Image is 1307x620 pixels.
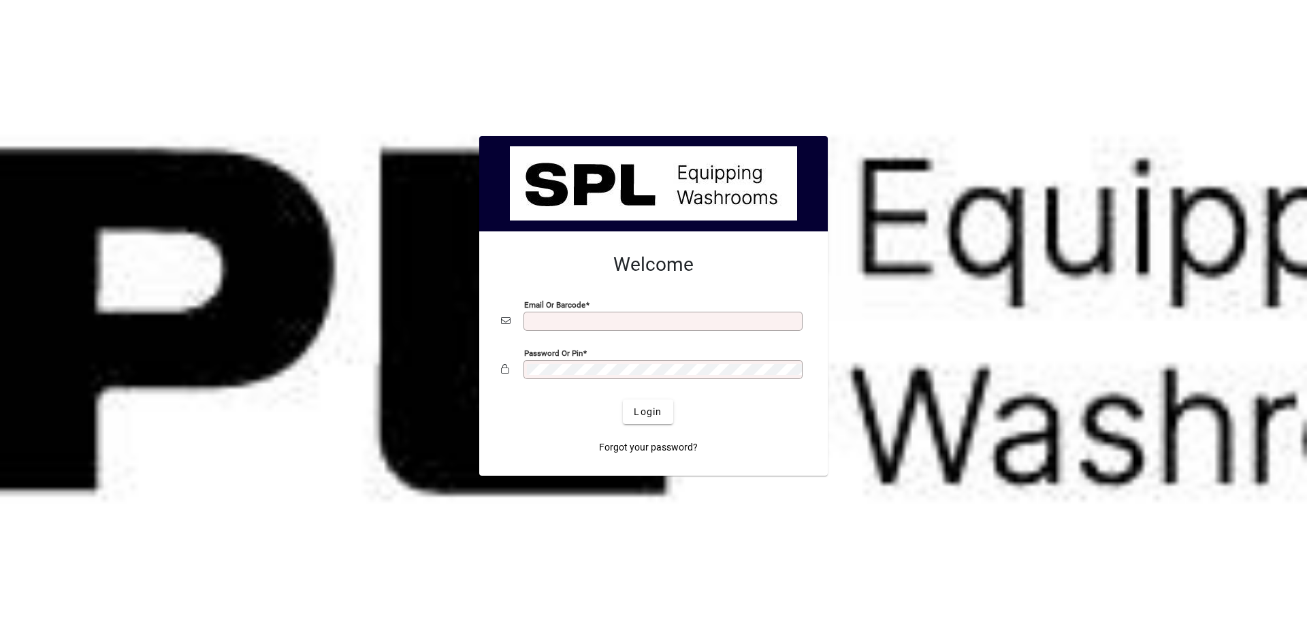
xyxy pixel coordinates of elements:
span: Forgot your password? [599,440,698,455]
span: Login [634,405,662,419]
a: Forgot your password? [594,435,703,459]
mat-label: Email or Barcode [524,300,585,310]
h2: Welcome [501,253,806,276]
button: Login [623,399,673,424]
mat-label: Password or Pin [524,348,583,358]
